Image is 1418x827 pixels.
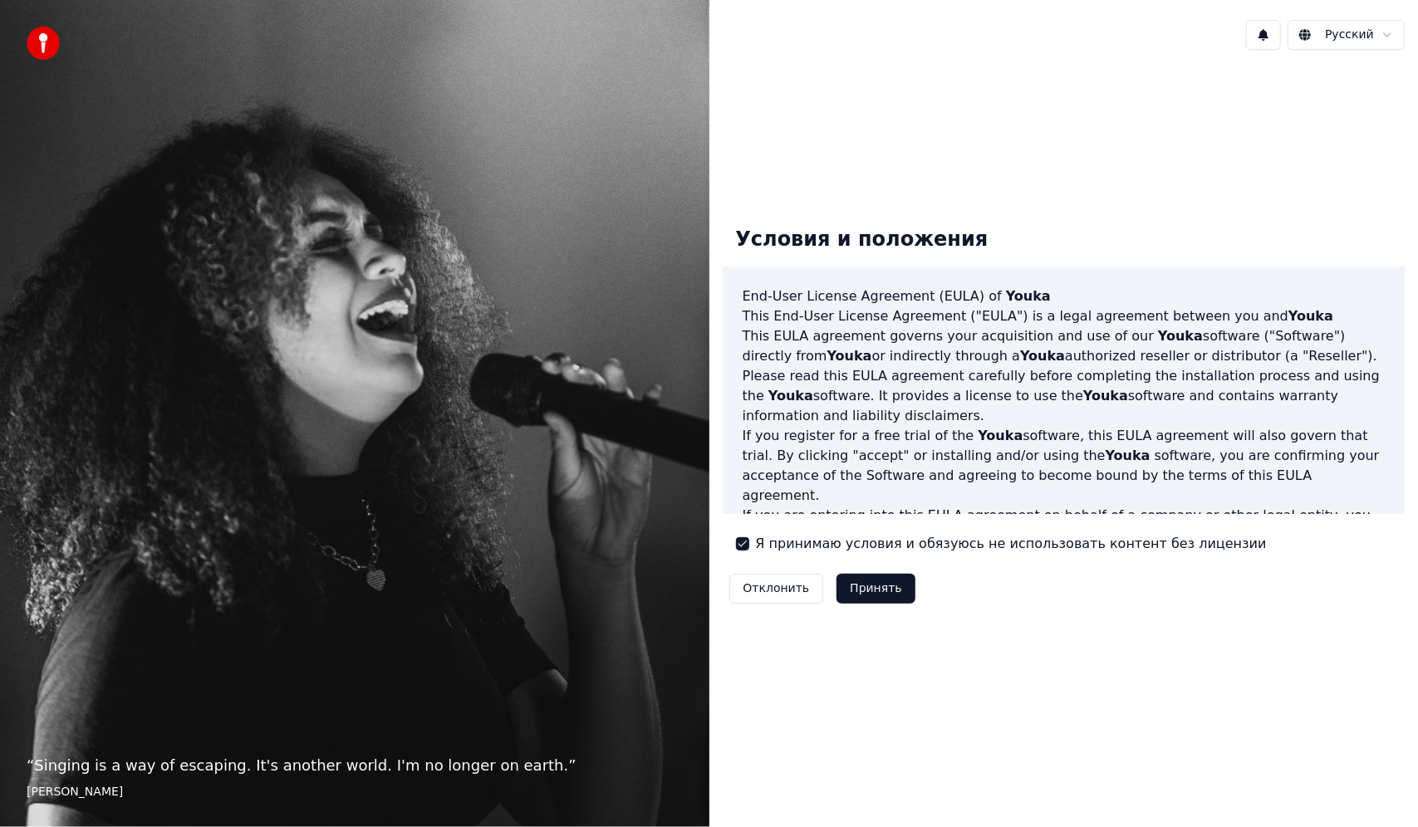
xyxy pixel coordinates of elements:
[1083,388,1128,404] span: Youka
[743,286,1386,306] h3: End-User License Agreement (EULA) of
[1288,308,1333,324] span: Youka
[978,428,1023,443] span: Youka
[837,574,915,604] button: Принять
[27,27,60,60] img: youka
[1020,348,1065,364] span: Youka
[723,213,1002,267] div: Условия и положения
[743,306,1386,326] p: This End-User License Agreement ("EULA") is a legal agreement between you and
[729,574,824,604] button: Отклонить
[756,534,1267,554] label: Я принимаю условия и обязуюсь не использовать контент без лицензии
[1158,328,1203,344] span: Youka
[743,506,1386,605] p: If you are entering into this EULA agreement on behalf of a company or other legal entity, you re...
[27,754,683,777] p: “ Singing is a way of escaping. It's another world. I'm no longer on earth. ”
[827,348,871,364] span: Youka
[743,426,1386,506] p: If you register for a free trial of the software, this EULA agreement will also govern that trial...
[768,388,813,404] span: Youka
[27,784,683,800] footer: [PERSON_NAME]
[743,366,1386,426] p: Please read this EULA agreement carefully before completing the installation process and using th...
[1105,448,1150,463] span: Youka
[743,326,1386,366] p: This EULA agreement governs your acquisition and use of our software ("Software") directly from o...
[1006,288,1051,304] span: Youka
